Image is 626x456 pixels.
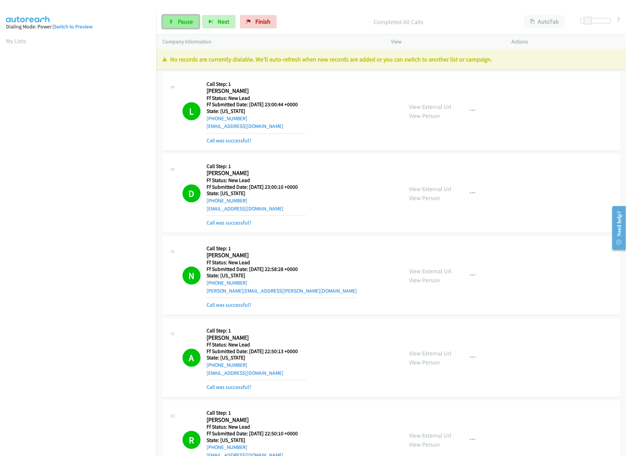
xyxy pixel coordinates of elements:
div: 7 [617,15,620,24]
a: View External Url [409,103,452,111]
h5: Ff Status: New Lead [207,341,306,348]
a: View External Url [409,349,452,357]
h5: Call Step: 1 [207,327,306,334]
a: Call was successful? [207,219,251,226]
h2: [PERSON_NAME] [207,416,306,424]
a: View External Url [409,432,452,439]
button: Next [202,15,236,28]
h5: State: [US_STATE] [207,190,306,197]
a: View Person [409,112,440,120]
h1: L [182,102,201,120]
a: My Lists [6,37,26,45]
a: [EMAIL_ADDRESS][DOMAIN_NAME] [207,370,283,376]
h5: State: [US_STATE] [207,108,306,115]
h1: D [182,184,201,202]
a: [PERSON_NAME][EMAIL_ADDRESS][PERSON_NAME][DOMAIN_NAME] [207,288,357,294]
p: Actions [512,38,620,46]
iframe: Dialpad [6,51,156,369]
h5: Ff Status: New Lead [207,177,306,184]
a: [PHONE_NUMBER] [207,280,247,286]
a: Switch to Preview [54,23,93,30]
h5: Call Step: 1 [207,410,306,416]
h5: Ff Submitted Date: [DATE] 23:00:44 +0000 [207,101,306,108]
a: Call was successful? [207,137,251,144]
h5: Ff Status: New Lead [207,259,357,266]
h1: A [182,349,201,367]
h5: State: [US_STATE] [207,354,306,361]
a: [PHONE_NUMBER] [207,444,247,450]
h5: Ff Submitted Date: [DATE] 23:00:10 +0000 [207,184,306,190]
a: Finish [240,15,277,28]
a: View External Url [409,185,452,193]
p: Company Information [162,38,379,46]
a: View Person [409,441,440,448]
a: Call was successful? [207,384,251,390]
h2: [PERSON_NAME] [207,87,306,95]
h5: Call Step: 1 [207,163,306,170]
h5: Ff Status: New Lead [207,424,306,430]
div: Dialing Mode: Power | [6,23,150,31]
a: View External Url [409,267,452,275]
a: Call was successful? [207,302,251,308]
a: View Person [409,194,440,202]
h5: Ff Status: New Lead [207,95,306,102]
span: Finish [255,18,270,25]
h5: State: [US_STATE] [207,272,357,279]
span: Pause [178,18,193,25]
a: [PHONE_NUMBER] [207,362,247,368]
h1: N [182,267,201,285]
p: No records are currently dialable. We'll auto-refresh when new records are added or you can switc... [162,55,620,64]
a: Pause [162,15,199,28]
h2: [PERSON_NAME] [207,169,306,177]
h5: Call Step: 1 [207,245,357,252]
h1: R [182,431,201,449]
p: View [391,38,500,46]
a: [PHONE_NUMBER] [207,197,247,204]
a: View Person [409,276,440,284]
a: View Person [409,358,440,366]
h5: Call Step: 1 [207,81,306,88]
h2: [PERSON_NAME] [207,334,306,342]
h5: Ff Submitted Date: [DATE] 22:58:28 +0000 [207,266,357,273]
h5: Ff Submitted Date: [DATE] 22:50:13 +0000 [207,348,306,355]
h5: Ff Submitted Date: [DATE] 22:50:10 +0000 [207,430,306,437]
button: AutoTab [524,15,565,28]
h2: [PERSON_NAME] [207,252,306,259]
p: Completed All Calls [286,17,512,26]
span: Next [218,18,229,25]
iframe: Resource Center [607,201,626,255]
h5: State: [US_STATE] [207,437,306,444]
a: [EMAIL_ADDRESS][DOMAIN_NAME] [207,205,283,212]
a: [EMAIL_ADDRESS][DOMAIN_NAME] [207,123,283,129]
a: [PHONE_NUMBER] [207,115,247,122]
